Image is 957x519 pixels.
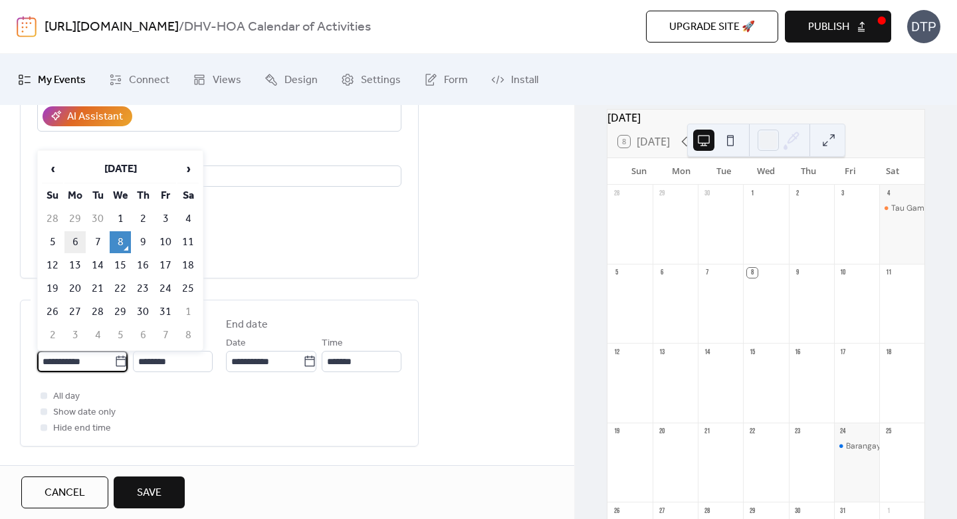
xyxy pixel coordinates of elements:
td: 15 [110,255,131,276]
b: DHV-HOA Calendar of Activities [184,15,371,40]
div: Location [37,148,399,163]
div: 28 [702,506,712,516]
td: 8 [110,231,131,253]
td: 7 [87,231,108,253]
td: 7 [155,324,176,346]
td: 9 [132,231,154,253]
a: Install [481,59,548,100]
td: 24 [155,278,176,300]
div: End date [226,317,268,333]
div: Wed [745,158,788,185]
div: 21 [702,427,712,437]
div: 16 [793,347,803,357]
span: ‹ [43,156,62,182]
span: Connect [129,70,169,90]
span: Design [284,70,318,90]
td: 31 [155,301,176,323]
td: 14 [87,255,108,276]
div: 22 [747,427,757,437]
span: Views [213,70,241,90]
div: 30 [793,506,803,516]
td: 4 [87,324,108,346]
span: Time [322,336,343,352]
div: 26 [611,506,621,516]
button: AI Assistant [43,106,132,126]
td: 1 [110,208,131,230]
div: 17 [838,347,848,357]
div: Barangay Health Visit [846,441,926,452]
a: [URL][DOMAIN_NAME] [45,15,179,40]
div: 15 [747,347,757,357]
span: Settings [361,70,401,90]
a: Connect [99,59,179,100]
td: 18 [177,255,199,276]
span: Save [137,485,161,501]
td: 4 [177,208,199,230]
div: 19 [611,427,621,437]
span: Form [444,70,468,90]
th: We [110,185,131,207]
td: 30 [132,301,154,323]
td: 2 [42,324,63,346]
span: Show date only [53,405,116,421]
a: Settings [331,59,411,100]
td: 6 [64,231,86,253]
div: Thu [787,158,829,185]
div: DTP [907,10,940,43]
th: Tu [87,185,108,207]
div: 30 [702,189,712,199]
span: Publish [808,19,849,35]
span: Install [511,70,538,90]
td: 29 [64,208,86,230]
div: 31 [838,506,848,516]
td: 16 [132,255,154,276]
span: Date [226,336,246,352]
td: 26 [42,301,63,323]
b: / [179,15,184,40]
a: My Events [8,59,96,100]
td: 2 [132,208,154,230]
td: 19 [42,278,63,300]
span: Cancel [45,485,85,501]
button: Upgrade site 🚀 [646,11,778,43]
td: 13 [64,255,86,276]
td: 11 [177,231,199,253]
a: Design [255,59,328,100]
div: Sat [871,158,914,185]
th: Fr [155,185,176,207]
div: Tue [702,158,745,185]
td: 28 [42,208,63,230]
td: 1 [177,301,199,323]
span: Hide end time [53,421,111,437]
div: 13 [657,347,667,357]
div: 1 [747,189,757,199]
div: Tau Gamma Phi Coummunity Feeding Program [879,203,924,214]
button: Cancel [21,476,108,508]
div: 4 [883,189,893,199]
span: My Events [38,70,86,90]
button: Publish [785,11,891,43]
div: 3 [838,189,848,199]
div: 29 [657,189,667,199]
div: 27 [657,506,667,516]
div: [DATE] [607,110,924,126]
td: 12 [42,255,63,276]
span: Upgrade site 🚀 [669,19,755,35]
td: 25 [177,278,199,300]
div: 23 [793,427,803,437]
a: Views [183,59,251,100]
div: 28 [611,189,621,199]
a: Form [414,59,478,100]
span: All day [53,389,80,405]
td: 17 [155,255,176,276]
div: 20 [657,427,667,437]
div: 8 [747,268,757,278]
td: 28 [87,301,108,323]
td: 5 [110,324,131,346]
div: AI Assistant [67,109,123,125]
th: Th [132,185,154,207]
td: 30 [87,208,108,230]
div: 24 [838,427,848,437]
th: [DATE] [64,155,176,183]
